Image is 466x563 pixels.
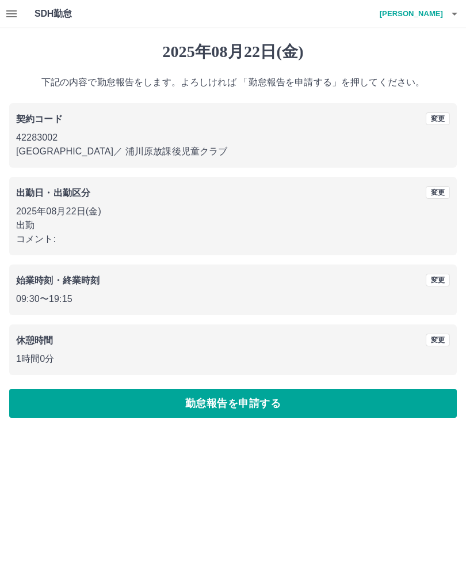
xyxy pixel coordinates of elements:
button: 変更 [426,186,450,199]
b: 休憩時間 [16,335,54,345]
button: 変更 [426,274,450,286]
p: 42283002 [16,131,450,145]
p: 2025年08月22日(金) [16,205,450,218]
p: 下記の内容で勤怠報告をします。よろしければ 「勤怠報告を申請する」を押してください。 [9,75,457,89]
button: 勤怠報告を申請する [9,389,457,418]
p: [GEOGRAPHIC_DATA] ／ 浦川原放課後児童クラブ [16,145,450,158]
b: 契約コード [16,114,63,124]
p: コメント: [16,232,450,246]
p: 09:30 〜 19:15 [16,292,450,306]
h1: 2025年08月22日(金) [9,42,457,62]
b: 出勤日・出勤区分 [16,188,90,198]
button: 変更 [426,334,450,346]
button: 変更 [426,112,450,125]
p: 1時間0分 [16,352,450,366]
p: 出勤 [16,218,450,232]
b: 始業時刻・終業時刻 [16,275,100,285]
